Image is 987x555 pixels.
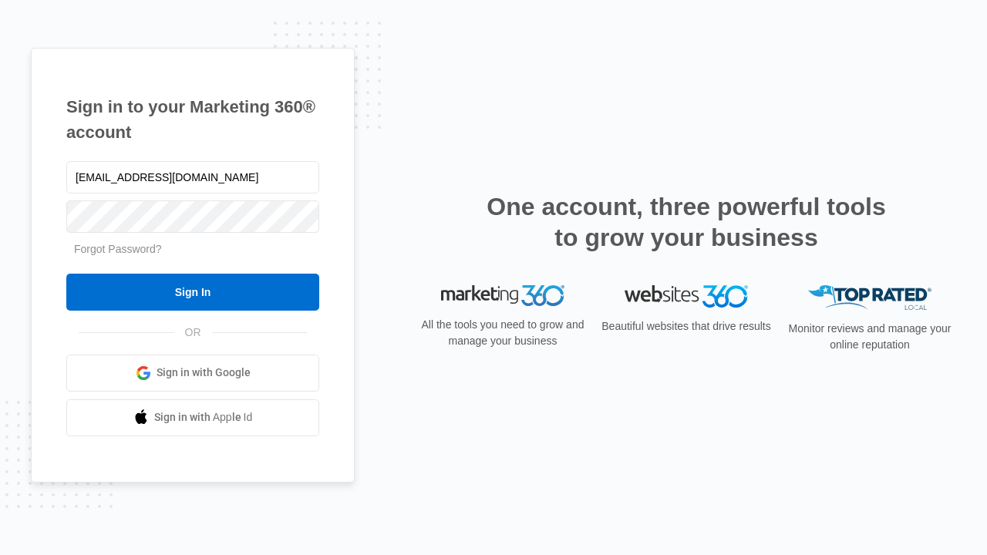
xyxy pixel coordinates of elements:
[600,318,773,335] p: Beautiful websites that drive results
[66,94,319,145] h1: Sign in to your Marketing 360® account
[174,325,212,341] span: OR
[808,285,931,311] img: Top Rated Local
[66,161,319,193] input: Email
[625,285,748,308] img: Websites 360
[66,399,319,436] a: Sign in with Apple Id
[74,243,162,255] a: Forgot Password?
[441,285,564,307] img: Marketing 360
[482,191,891,253] h2: One account, three powerful tools to grow your business
[783,321,956,353] p: Monitor reviews and manage your online reputation
[66,355,319,392] a: Sign in with Google
[157,365,251,381] span: Sign in with Google
[416,317,589,349] p: All the tools you need to grow and manage your business
[66,274,319,311] input: Sign In
[154,409,253,425] span: Sign in with Apple Id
